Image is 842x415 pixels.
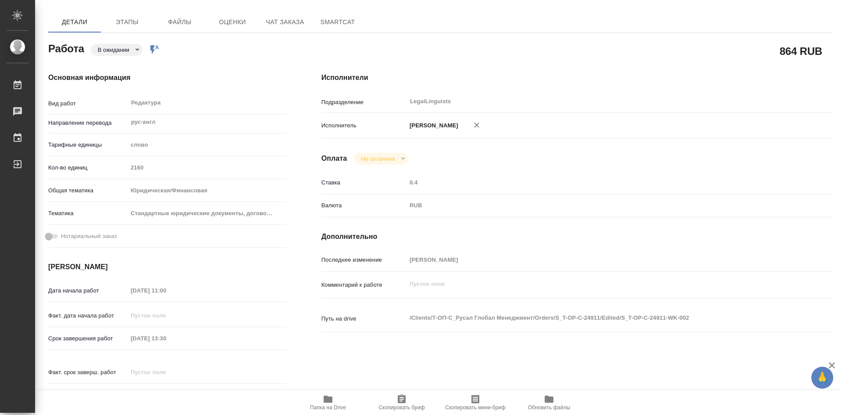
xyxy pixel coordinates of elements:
div: Стандартные юридические документы, договоры, уставы [128,206,286,221]
h4: [PERSON_NAME] [48,262,286,272]
p: Ставка [321,178,407,187]
div: RUB [407,198,790,213]
span: Скопировать бриф [378,404,425,411]
input: Пустое поле [128,366,204,379]
p: Направление перевода [48,119,128,127]
p: Срок завершения работ [48,334,128,343]
p: Факт. дата начала работ [48,311,128,320]
h2: 864 RUB [780,43,822,58]
span: Папка на Drive [310,404,346,411]
span: Этапы [106,17,148,28]
p: Тарифные единицы [48,141,128,149]
button: В ожидании [95,46,132,54]
input: Пустое поле [128,284,204,297]
button: Не оплачена [358,155,397,162]
input: ✎ Введи что-нибудь [128,389,204,401]
span: Обновить файлы [528,404,571,411]
textarea: /Clients/Т-ОП-С_Русал Глобал Менеджмент/Orders/S_T-OP-C-24911/Edited/S_T-OP-C-24911-WK-002 [407,310,790,325]
span: Детали [54,17,96,28]
span: 🙏 [815,368,830,387]
button: Скопировать бриф [365,390,439,415]
p: Комментарий к работе [321,281,407,289]
span: Оценки [211,17,253,28]
span: Скопировать мини-бриф [445,404,505,411]
p: [PERSON_NAME] [407,121,458,130]
input: Пустое поле [128,332,204,345]
div: слово [128,137,286,152]
h4: Дополнительно [321,231,832,242]
button: Скопировать мини-бриф [439,390,512,415]
button: Обновить файлы [512,390,586,415]
span: Чат заказа [264,17,306,28]
h4: Оплата [321,153,347,164]
p: Путь на drive [321,314,407,323]
p: Общая тематика [48,186,128,195]
h4: Основная информация [48,72,286,83]
span: Файлы [159,17,201,28]
div: Юридическая/Финансовая [128,183,286,198]
p: Вид работ [48,99,128,108]
input: Пустое поле [407,253,790,266]
p: Дата начала работ [48,286,128,295]
h2: Работа [48,40,84,56]
h4: Исполнители [321,72,832,83]
p: Исполнитель [321,121,407,130]
button: Папка на Drive [291,390,365,415]
input: Пустое поле [407,176,790,189]
p: Кол-во единиц [48,163,128,172]
div: В ожидании [91,44,143,56]
p: Валюта [321,201,407,210]
input: Пустое поле [128,161,286,174]
p: Тематика [48,209,128,218]
div: В ожидании [354,153,408,165]
button: Удалить исполнителя [467,115,486,135]
p: Последнее изменение [321,256,407,264]
span: Нотариальный заказ [61,232,117,241]
input: Пустое поле [128,309,204,322]
p: Факт. срок заверш. работ [48,368,128,377]
span: SmartCat [317,17,359,28]
p: Подразделение [321,98,407,107]
button: 🙏 [811,367,833,389]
